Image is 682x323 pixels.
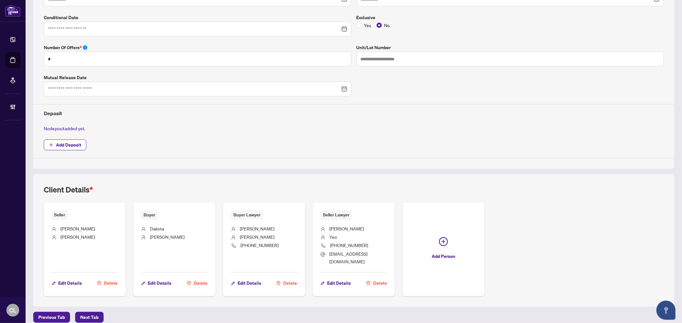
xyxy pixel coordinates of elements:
h4: Deposit [44,109,664,117]
span: [PERSON_NAME] [60,226,95,231]
span: Delete [283,278,297,288]
span: Add Person [432,251,455,261]
span: Edit Details [238,278,261,288]
span: Edit Details [58,278,82,288]
span: CL [9,306,16,315]
span: [PERSON_NAME] [240,226,274,231]
span: Buyer [141,210,158,220]
label: Mutual Release Date [44,74,351,81]
span: Add Deposit [56,140,81,150]
button: Previous Tab [33,312,70,323]
span: info-circle [83,45,87,50]
span: [PERSON_NAME] [329,226,364,231]
button: Delete [97,278,118,289]
button: Edit Details [231,278,262,289]
button: Edit Details [141,278,172,289]
button: Delete [186,278,208,289]
span: Seller Lawyer [320,210,352,220]
span: [PHONE_NUMBER] [330,242,368,248]
span: plus-circle [439,237,448,246]
button: Add Person [403,202,484,296]
button: Next Tab [75,312,104,323]
span: Previous Tab [38,312,65,322]
button: Delete [366,278,387,289]
span: [PERSON_NAME] [240,234,274,240]
h2: Client Details [44,184,93,195]
button: Add Deposit [44,139,86,150]
span: No deposit added yet. [44,125,85,131]
button: Delete [276,278,297,289]
span: [PERSON_NAME] [60,234,95,240]
img: logo [5,5,20,17]
span: Dakota [150,226,164,231]
span: Seller [51,210,68,220]
button: Open asap [656,301,676,320]
span: No [382,22,393,29]
button: Edit Details [51,278,82,289]
span: [EMAIL_ADDRESS][DOMAIN_NAME] [329,251,367,264]
span: [PHONE_NUMBER] [240,242,278,248]
span: Yeo [329,234,337,240]
span: Delete [373,278,387,288]
label: Exclusive [357,14,664,21]
span: Buyer Lawyer [231,210,263,220]
span: Yes [362,22,374,29]
label: Unit/Lot Number [357,44,664,51]
span: [PERSON_NAME] [150,234,184,240]
span: Edit Details [327,278,351,288]
label: Number of offers [44,44,351,51]
span: Delete [104,278,118,288]
button: Edit Details [320,278,351,289]
span: Next Tab [80,312,98,322]
span: plus [49,143,53,147]
span: Edit Details [148,278,171,288]
label: Conditional Date [44,14,351,21]
span: Delete [194,278,208,288]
